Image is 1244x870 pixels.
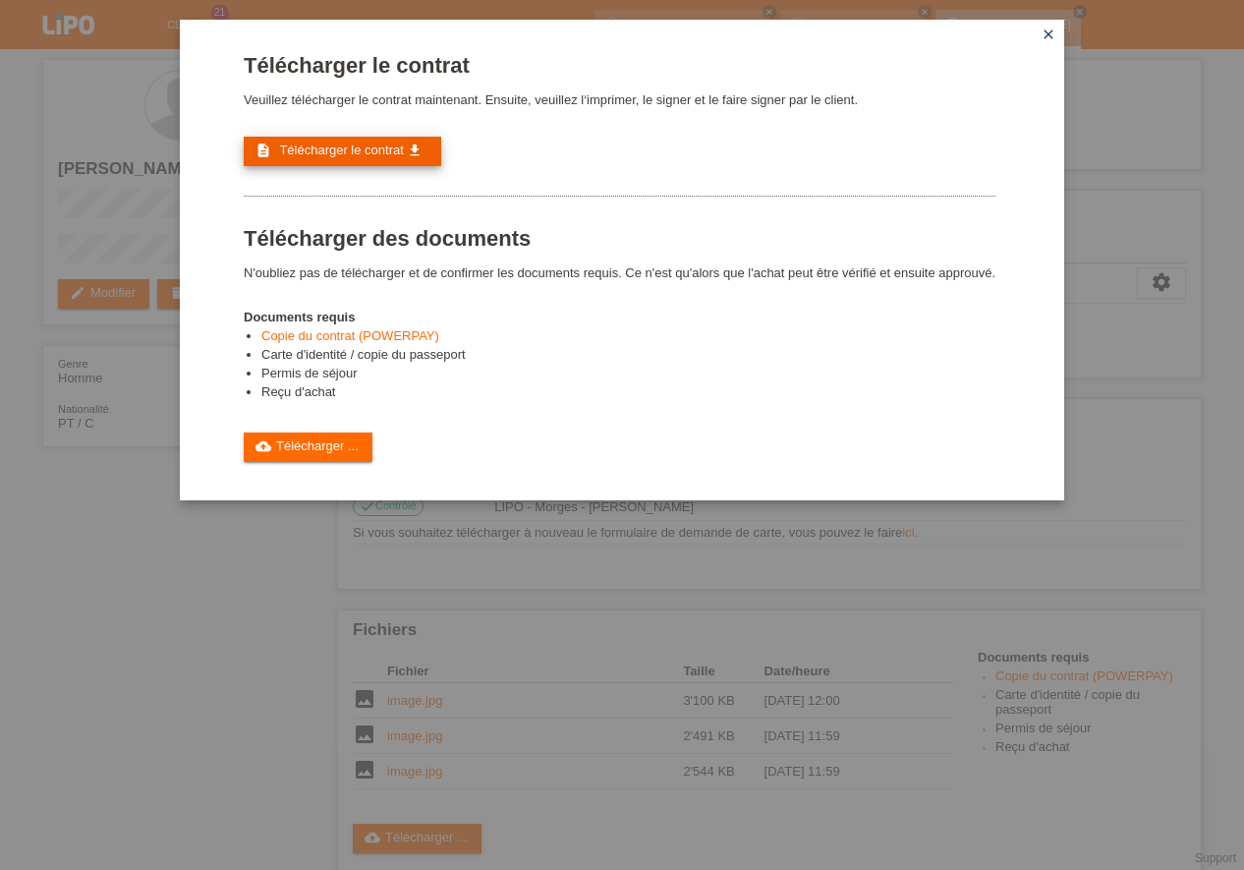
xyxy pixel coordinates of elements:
[261,366,995,384] li: Permis de séjour
[244,310,995,324] h4: Documents requis
[255,438,271,454] i: cloud_upload
[1036,25,1061,47] a: close
[407,143,423,158] i: get_app
[244,433,372,462] a: cloud_uploadTélécharger ...
[244,226,995,251] h1: Télécharger des documents
[261,384,995,403] li: Reçu d'achat
[244,53,995,78] h1: Télécharger le contrat
[244,137,441,166] a: description Télécharger le contrat get_app
[261,347,995,366] li: Carte d'identité / copie du passeport
[279,143,403,157] span: Télécharger le contrat
[261,328,439,343] a: Copie du contrat (POWERPAY)
[1041,27,1056,42] i: close
[255,143,271,158] i: description
[244,265,995,280] p: N'oubliez pas de télécharger et de confirmer les documents requis. Ce n'est qu'alors que l'achat ...
[244,92,995,107] p: Veuillez télécharger le contrat maintenant. Ensuite, veuillez l‘imprimer, le signer et le faire s...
